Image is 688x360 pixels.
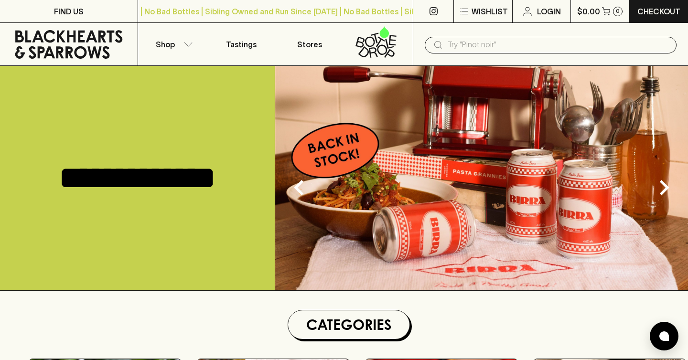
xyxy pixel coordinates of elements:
p: Shop [156,39,175,50]
a: Tastings [207,23,276,65]
p: Wishlist [472,6,508,17]
p: Stores [297,39,322,50]
h1: Categories [292,314,406,335]
button: Previous [280,169,318,207]
p: $0.00 [577,6,600,17]
p: Tastings [226,39,257,50]
button: Next [645,169,683,207]
p: 0 [616,9,620,14]
p: Login [537,6,561,17]
button: Shop [138,23,207,65]
img: bubble-icon [659,331,669,341]
a: Stores [276,23,344,65]
img: optimise [275,66,688,290]
p: Checkout [637,6,680,17]
input: Try "Pinot noir" [448,37,669,53]
p: FIND US [54,6,84,17]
